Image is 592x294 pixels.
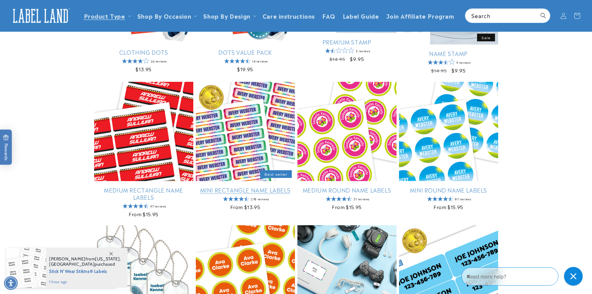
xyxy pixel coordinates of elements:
button: Search [536,9,550,22]
span: [US_STATE] [95,256,120,262]
span: FAQ [322,12,335,19]
span: Care instructions [263,12,315,19]
a: Label Guide [339,8,383,23]
a: Shop By Design [203,12,250,20]
span: from , purchased [49,256,121,267]
span: Shop By Occasion [137,12,191,19]
a: Mini Rectangle Name Labels [196,186,295,194]
img: Label Land [9,6,71,26]
a: Clothing Dots [94,49,193,56]
a: Join Affiliate Program [383,8,458,23]
span: Stick N' Wear Stikins® Labels [49,267,121,275]
span: Rewards [3,134,9,160]
a: Mini Round Name Labels [399,186,498,194]
a: Care instructions [259,8,319,23]
span: 1 hour ago [49,279,121,285]
span: [GEOGRAPHIC_DATA] [49,261,94,267]
a: FAQ [319,8,339,23]
a: Premium Stamp [297,38,397,45]
summary: Product Type [80,8,134,23]
a: Medium Rectangle Name Labels [94,186,193,201]
a: Medium Round Name Labels [297,186,397,194]
iframe: Sign Up via Text for Offers [5,244,79,263]
a: Dots Value Pack [196,49,295,56]
a: Name Stamp [399,50,498,57]
span: Label Guide [343,12,379,19]
iframe: Gorgias Floating Chat [461,265,586,288]
summary: Shop By Occasion [134,8,200,23]
span: Join Affiliate Program [386,12,454,19]
div: Accessibility Menu [4,276,18,290]
a: Product Type [84,12,125,20]
a: Label Land [7,4,74,28]
summary: Shop By Design [200,8,259,23]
